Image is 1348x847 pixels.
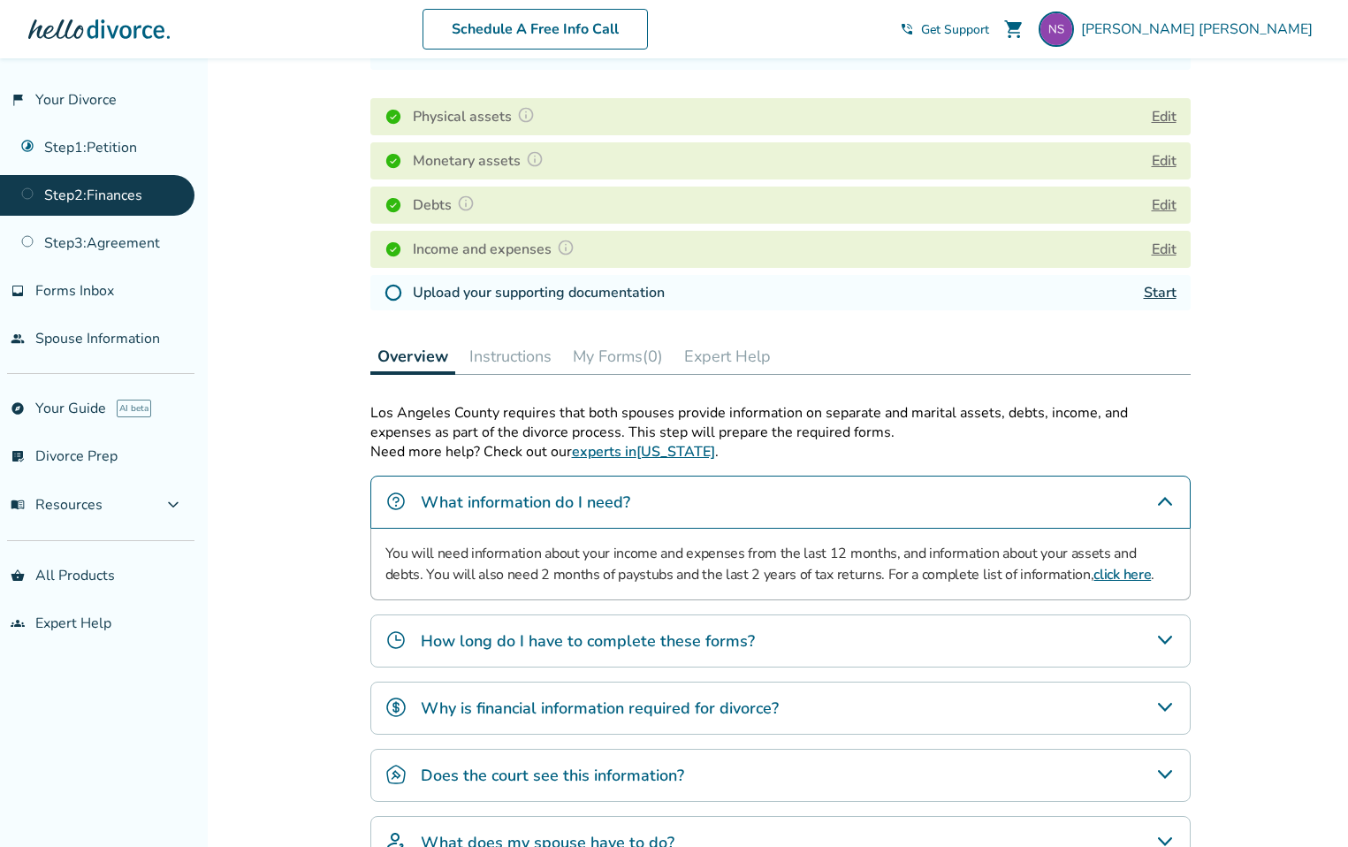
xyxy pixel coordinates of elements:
img: Completed [385,152,402,170]
a: click here [1093,565,1151,584]
p: You will need information about your income and expenses from the last 12 months, and information... [385,543,1176,585]
span: [PERSON_NAME] [PERSON_NAME] [1081,19,1320,39]
a: Schedule A Free Info Call [423,9,648,50]
h4: Does the court see this information? [421,764,684,787]
img: Question Mark [517,106,535,124]
div: Does the court see this information? [370,749,1191,802]
button: Edit [1152,239,1177,260]
button: Edit [1152,106,1177,127]
span: people [11,332,25,346]
span: explore [11,401,25,416]
span: menu_book [11,498,25,512]
span: Resources [11,495,103,515]
h4: What information do I need? [421,491,630,514]
div: How long do I have to complete these forms? [370,614,1191,668]
h4: Income and expenses [413,238,580,261]
span: AI beta [117,400,151,417]
span: inbox [11,284,25,298]
img: Question Mark [557,239,575,256]
h4: Debts [413,194,480,217]
span: Get Support [921,21,989,38]
img: Question Mark [457,195,475,212]
h4: Monetary assets [413,149,549,172]
img: How long do I have to complete these forms? [385,630,407,651]
button: Expert Help [677,339,778,374]
img: Completed [385,108,402,126]
iframe: Chat Widget [1260,762,1348,847]
img: Question Mark [526,150,544,168]
h4: Physical assets [413,105,540,128]
img: Does the court see this information? [385,764,407,785]
a: experts in[US_STATE] [572,442,715,462]
button: My Forms(0) [566,339,670,374]
div: Why is financial information required for divorce? [370,682,1191,735]
img: Completed [385,240,402,258]
span: list_alt_check [11,449,25,463]
button: Instructions [462,339,559,374]
p: Need more help? Check out our . [370,442,1191,462]
p: Los Angeles County requires that both spouses provide information on separate and marital assets,... [370,403,1191,442]
img: Not Started [385,284,402,301]
button: Overview [370,339,455,375]
div: What information do I need? [370,476,1191,529]
span: flag_2 [11,93,25,107]
span: Forms Inbox [35,281,114,301]
a: phone_in_talkGet Support [900,21,989,38]
button: Edit [1152,150,1177,172]
img: nery_s@live.com [1039,11,1074,47]
img: Completed [385,196,402,214]
button: Edit [1152,195,1177,216]
span: shopping_cart [1003,19,1024,40]
a: Start [1144,283,1177,302]
img: Why is financial information required for divorce? [385,697,407,718]
h4: How long do I have to complete these forms? [421,630,755,652]
span: groups [11,616,25,630]
span: shopping_basket [11,568,25,583]
span: phone_in_talk [900,22,914,36]
img: What information do I need? [385,491,407,512]
h4: Why is financial information required for divorce? [421,697,779,720]
h4: Upload your supporting documentation [413,282,665,303]
span: expand_more [163,494,184,515]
